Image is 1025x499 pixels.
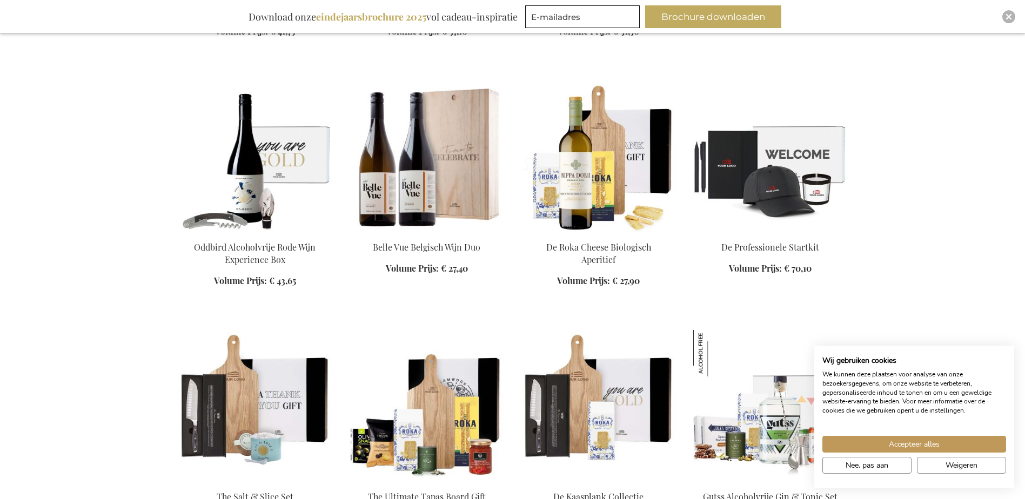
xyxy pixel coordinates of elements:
[214,275,267,286] span: Volume Prijs:
[244,5,522,28] div: Download onze vol cadeau-inspiratie
[386,25,439,37] span: Volume Prijs:
[822,436,1006,453] button: Accepteer alle cookies
[557,275,610,286] span: Volume Prijs:
[946,460,977,471] span: Weigeren
[350,477,504,487] a: The Ultimate Tapas Board Gift
[386,262,439,274] span: Volume Prijs:
[386,262,468,275] a: Volume Prijs: € 27,40
[693,330,848,481] img: Gutss Non-Alcoholic Gin & Tonic Set
[525,5,640,28] input: E-mailadres
[645,5,781,28] button: Brochure downloaden
[557,275,640,287] a: Volume Prijs: € 27,90
[521,228,676,238] a: De Roka Cheese Biologisch Aperitief
[1006,14,1012,20] img: Close
[521,477,676,487] a: The Cheese Board Collection
[525,5,643,31] form: marketing offers and promotions
[693,330,740,376] img: Gutss Alcoholvrije Gin & Tonic Set
[194,241,316,265] a: Oddbird Alcoholvrije Rode Wijn Experience Box
[613,25,639,37] span: € 31,30
[693,81,848,232] img: The Professional Starter Kit
[350,228,504,238] a: Belle Vue Belgisch Wijn Duo
[1002,10,1015,23] div: Close
[269,275,296,286] span: € 43,65
[178,81,332,232] img: Oddbird Non-Alcoholic Red Wine Experience Box
[729,262,812,275] a: Volume Prijs: € 70,10
[846,460,888,471] span: Nee, pas aan
[441,262,468,274] span: € 27,40
[693,228,848,238] a: The Professional Starter Kit
[373,241,480,253] a: Belle Vue Belgisch Wijn Duo
[350,330,504,481] img: The Ultimate Tapas Board Gift
[546,241,651,265] a: De Roka Cheese Biologisch Aperitief
[214,275,296,287] a: Volume Prijs: € 43,65
[178,477,332,487] a: The Salt & Slice Set Exclusive Business Gift
[558,25,611,37] span: Volume Prijs:
[178,228,332,238] a: Oddbird Non-Alcoholic Red Wine Experience Box
[729,262,782,274] span: Volume Prijs:
[721,241,819,253] a: De Professionele Startkit
[612,275,640,286] span: € 27,90
[316,10,426,23] b: eindejaarsbrochure 2025
[350,81,504,232] img: Belle Vue Belgisch Wijn Duo
[521,81,676,232] img: De Roka Cheese Biologisch Aperitief
[822,356,1006,366] h2: Wij gebruiken cookies
[215,25,268,37] span: Volume Prijs:
[441,25,467,37] span: € 37,10
[178,330,332,481] img: The Salt & Slice Set Exclusive Business Gift
[917,457,1006,474] button: Alle cookies weigeren
[693,477,848,487] a: Gutss Non-Alcoholic Gin & Tonic Set Gutss Alcoholvrije Gin & Tonic Set
[889,439,940,450] span: Accepteer alles
[822,457,912,474] button: Pas cookie voorkeuren aan
[784,262,812,274] span: € 70,10
[270,25,295,37] span: € 41,75
[822,370,1006,415] p: We kunnen deze plaatsen voor analyse van onze bezoekersgegevens, om onze website te verbeteren, g...
[521,330,676,481] img: The Cheese Board Collection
